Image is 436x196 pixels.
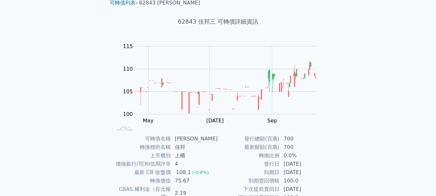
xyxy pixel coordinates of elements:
[218,135,280,143] td: 發行總額(百萬)
[218,185,280,193] td: 下次提前賣回日
[119,43,326,124] g: Chart
[171,151,218,160] td: 上櫃
[267,118,277,124] tspan: Sep
[192,170,209,175] span: (-0.8%)
[171,160,218,168] td: 4
[112,168,171,177] td: 最新 CB 收盤價
[143,118,154,124] tspan: May
[171,135,218,143] td: [PERSON_NAME]
[175,169,192,176] div: 108.1
[280,151,324,160] td: 0.0%
[171,177,218,185] td: 75.67
[280,185,324,193] td: [DATE]
[280,135,324,143] td: 700
[218,177,280,185] td: 到期賣回價格
[112,143,171,151] td: 轉換標的名稱
[112,160,171,168] td: 擔保銀行/TCRI信用評等
[218,151,280,160] td: 轉換比例
[280,168,324,177] td: [DATE]
[280,143,324,151] td: 700
[123,66,133,72] tspan: 110
[105,17,332,26] h1: 62843 佳邦三 可轉債詳細資訊
[123,111,133,117] tspan: 100
[218,168,280,177] td: 到期日
[112,135,171,143] td: 可轉債名稱
[404,165,436,196] div: 聊天小工具
[218,160,280,168] td: 發行日
[112,177,171,185] td: 轉換價值
[280,160,324,168] td: [DATE]
[112,151,171,160] td: 上市櫃別
[171,143,218,151] td: 佳邦
[404,165,436,196] iframe: Chat Widget
[123,43,133,49] tspan: 115
[218,143,280,151] td: 最新餘額(百萬)
[123,88,133,95] tspan: 105
[280,177,324,185] td: 100.0
[206,118,224,124] tspan: [DATE]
